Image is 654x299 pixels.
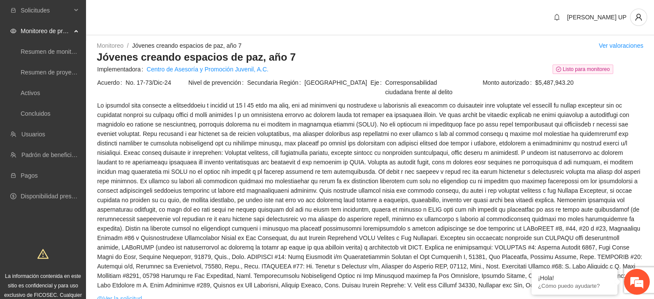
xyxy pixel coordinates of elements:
[10,7,16,13] span: inbox
[147,65,268,74] a: Centro de Asesoría y Promoción Juvenil, A.C.
[538,274,611,281] div: ¡Hola!
[21,110,50,117] a: Concluidos
[247,78,279,87] span: Secundaria
[630,9,647,26] button: user
[567,14,626,21] span: [PERSON_NAME] UP
[37,248,49,259] span: warning
[21,193,94,200] a: Disponibilidad presupuestal
[21,22,71,40] span: Monitoreo de proyectos
[279,78,304,87] span: Región
[535,78,643,87] span: $5,487,943.20
[141,4,162,25] div: Minimizar ventana de chat en vivo
[97,78,126,87] span: Acuerdo
[50,99,119,186] span: Estamos en línea.
[21,131,45,138] a: Usuarios
[482,78,535,87] span: Monto autorizado
[21,69,113,76] a: Resumen de proyectos aprobados
[4,204,164,234] textarea: Escriba su mensaje y pulse “Intro”
[21,2,71,19] span: Solicitudes
[97,101,643,290] span: Lo ipsumdol sita consecte a elitseddoeiu t incidid ut 15 l 45 etdo ma aliq, eni ad minimveni qu n...
[550,14,563,21] span: bell
[550,10,564,24] button: bell
[132,42,242,49] a: Jóvenes creando espacios de paz, año 7
[97,65,147,74] span: Implementadora
[370,78,385,97] span: Eje
[10,28,16,34] span: eye
[21,48,83,55] a: Resumen de monitoreo
[538,283,611,289] p: ¿Cómo puedo ayudarte?
[97,50,643,64] h3: Jóvenes creando espacios de paz, año 7
[126,78,187,87] span: No. 17-73/Dic-24
[45,44,144,55] div: Chatee con nosotros ahora
[304,78,370,87] span: [GEOGRAPHIC_DATA]
[97,42,123,49] a: Monitoreo
[21,151,85,158] a: Padrón de beneficiarios
[127,42,129,49] span: /
[556,67,561,72] span: check-circle
[21,172,38,179] a: Pagos
[599,42,643,49] a: Ver valoraciones
[630,13,647,21] span: user
[553,65,613,74] span: Listo para monitoreo
[21,89,40,96] a: Activos
[188,78,247,87] span: Nivel de prevención
[385,78,461,97] span: Corresponsabilidad ciudadana frente al delito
